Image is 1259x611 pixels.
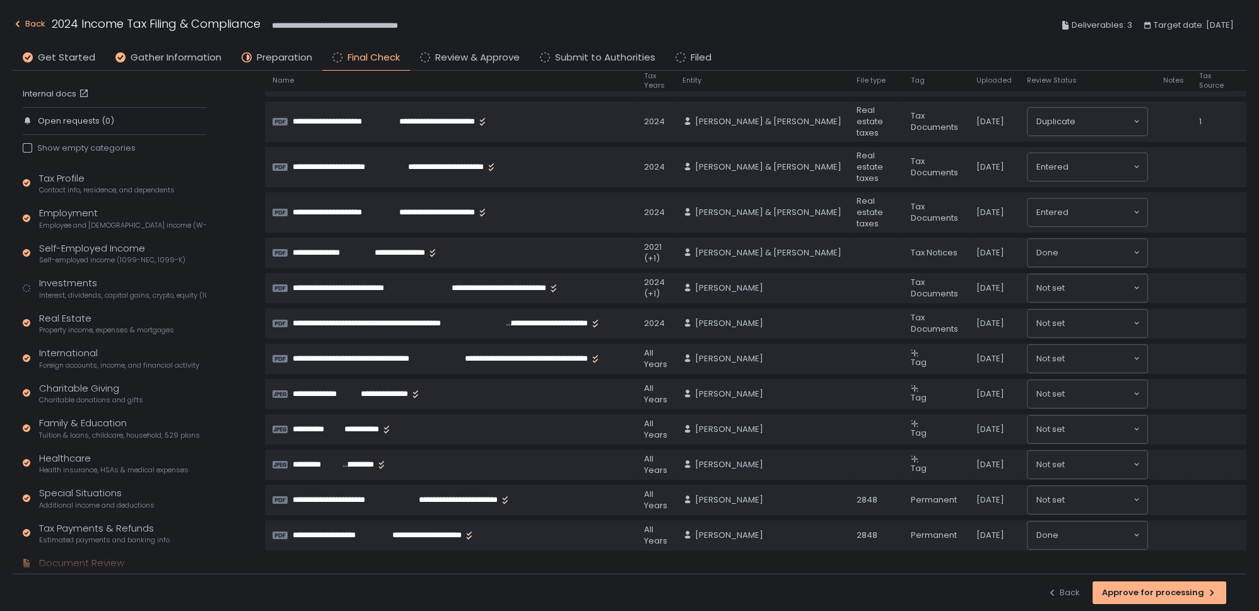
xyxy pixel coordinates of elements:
[1199,71,1224,90] span: Tax Source
[13,16,45,32] div: Back
[39,535,170,545] span: Estimated payments and banking info
[1036,529,1058,542] span: Done
[272,76,294,85] span: Name
[39,185,175,195] span: Contact info, residence, and dependents
[131,50,221,65] span: Gather Information
[1154,18,1234,33] span: Target date: [DATE]
[1036,352,1065,365] span: Not set
[39,431,200,440] span: Tuition & loans, childcare, household, 529 plans
[1036,423,1065,436] span: Not set
[695,388,763,400] span: [PERSON_NAME]
[1027,76,1077,85] span: Review Status
[695,424,763,435] span: [PERSON_NAME]
[976,161,1004,173] span: [DATE]
[39,255,185,265] span: Self-employed income (1099-NEC, 1099-K)
[1028,380,1147,408] div: Search for option
[911,427,927,439] span: Tag
[1028,274,1147,302] div: Search for option
[976,207,1004,218] span: [DATE]
[976,459,1004,470] span: [DATE]
[976,247,1004,259] span: [DATE]
[695,247,841,259] span: [PERSON_NAME] & [PERSON_NAME]
[39,325,174,335] span: Property income, expenses & mortgages
[976,116,1004,127] span: [DATE]
[1028,239,1147,267] div: Search for option
[39,241,185,265] div: Self-Employed Income
[695,116,841,127] span: [PERSON_NAME] & [PERSON_NAME]
[1047,587,1080,598] div: Back
[1036,206,1069,219] span: Entered
[1069,206,1132,219] input: Search for option
[52,15,261,32] h1: 2024 Income Tax Filing & Compliance
[39,276,206,300] div: Investments
[1102,587,1217,598] div: Approve for processing
[38,115,114,127] span: Open requests (0)
[1075,115,1132,128] input: Search for option
[695,459,763,470] span: [PERSON_NAME]
[644,71,667,90] span: Tax Years
[695,318,763,329] span: [PERSON_NAME]
[435,50,520,65] span: Review & Approve
[695,282,763,294] span: [PERSON_NAME]
[976,318,1004,329] span: [DATE]
[1028,416,1147,443] div: Search for option
[1028,345,1147,373] div: Search for option
[911,392,927,404] span: Tag
[1028,108,1147,136] div: Search for option
[976,494,1004,506] span: [DATE]
[39,501,155,510] span: Additional income and deductions
[39,395,143,405] span: Charitable donations and gifts
[691,50,711,65] span: Filed
[39,451,189,475] div: Healthcare
[23,88,91,100] a: Internal docs
[39,521,170,545] div: Tax Payments & Refunds
[911,76,925,85] span: Tag
[39,346,199,370] div: International
[1036,115,1075,128] span: Duplicate
[1028,199,1147,226] div: Search for option
[1065,317,1132,330] input: Search for option
[39,486,155,510] div: Special Situations
[1036,317,1065,330] span: Not set
[13,15,45,36] button: Back
[39,416,200,440] div: Family & Education
[1072,18,1132,33] span: Deliverables: 3
[1065,388,1132,400] input: Search for option
[1028,310,1147,337] div: Search for option
[976,282,1004,294] span: [DATE]
[39,221,206,230] span: Employee and [DEMOGRAPHIC_DATA] income (W-2s)
[1065,458,1132,471] input: Search for option
[39,556,124,571] div: Document Review
[1199,116,1202,127] span: 1
[911,462,927,474] span: Tag
[976,76,1012,85] span: Uploaded
[1028,153,1147,181] div: Search for option
[1036,161,1069,173] span: Entered
[1065,352,1132,365] input: Search for option
[39,206,206,230] div: Employment
[348,50,400,65] span: Final Check
[39,361,199,370] span: Foreign accounts, income, and financial activity
[1058,247,1132,259] input: Search for option
[976,353,1004,364] span: [DATE]
[39,465,189,475] span: Health insurance, HSAs & medical expenses
[1028,451,1147,479] div: Search for option
[695,161,841,173] span: [PERSON_NAME] & [PERSON_NAME]
[695,353,763,364] span: [PERSON_NAME]
[1092,581,1226,604] button: Approve for processing
[1036,388,1065,400] span: Not set
[1036,247,1058,259] span: Done
[976,424,1004,435] span: [DATE]
[1047,581,1080,604] button: Back
[695,494,763,506] span: [PERSON_NAME]
[695,207,841,218] span: [PERSON_NAME] & [PERSON_NAME]
[695,530,763,541] span: [PERSON_NAME]
[1058,529,1132,542] input: Search for option
[1065,494,1132,506] input: Search for option
[39,381,143,405] div: Charitable Giving
[1028,486,1147,514] div: Search for option
[911,356,927,368] span: Tag
[682,76,701,85] span: Entity
[39,291,206,300] span: Interest, dividends, capital gains, crypto, equity (1099s, K-1s)
[1028,521,1147,549] div: Search for option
